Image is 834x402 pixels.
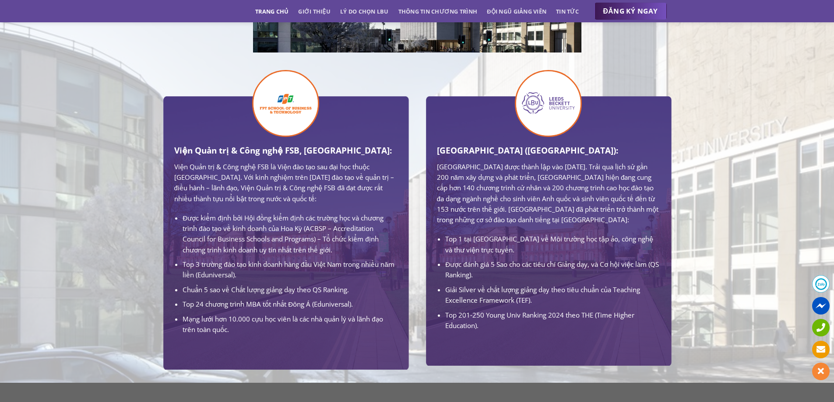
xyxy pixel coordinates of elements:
[556,3,579,19] a: Tin tức
[445,310,660,331] li: Top 201-250 Young Univ Ranking 2024 theo THE (Time Higher Education).
[445,284,660,306] li: Giải Silver về chất lượng giảng dạy theo tiêu chuẩn của Teaching Excellence Framework (TEF).
[340,3,389,19] a: Lý do chọn LBU
[398,3,478,19] a: Thông tin chương trình
[298,3,331,19] a: Giới thiệu
[437,161,660,225] p: [GEOGRAPHIC_DATA] được thành lập vào [DATE]. Trải qua lịch sử gần 200 năm xây dựng và phát triển,...
[595,3,667,20] a: ĐĂNG KÝ NGAY
[437,144,660,157] h3: [GEOGRAPHIC_DATA] ([GEOGRAPHIC_DATA]):
[255,3,289,19] a: Trang chủ
[183,299,397,309] li: Top 24 chương trình MBA tốt nhất Đông Á (Eduniversal).
[487,3,546,19] a: Đội ngũ giảng viên
[445,259,660,280] li: Được đánh giá 5 Sao cho các tiêu chí Giảng dạy, và Cơ hội việc làm (QS Ranking).
[183,314,397,335] li: Mạng lưới hơn 10.000 cựu học viên là các nhà quản lý và lãnh đạo trên toàn quốc.
[183,284,397,295] li: Chuẩn 5 sao về Chất lượng giảng dạy theo QS Ranking.
[183,213,397,255] li: Được kiểm định bởi Hội đồng kiểm định các trường học và chương trình đào tạo về kinh doanh của Ho...
[183,259,397,280] li: Top 3 trường đào tạo kinh doanh hàng đầu Việt Nam trong nhiều năm liền (Eduniversal).
[603,6,658,17] span: ĐĂNG KÝ NGAY
[174,161,398,204] p: Viện Quản trị & Công nghệ FSB là Viện đào tạo sau đại học thuộc [GEOGRAPHIC_DATA]. Với kinh nghiệ...
[174,144,398,157] h3: Viện Quản trị & Công nghệ FSB, [GEOGRAPHIC_DATA]:
[445,234,660,255] li: Top 1 tại [GEOGRAPHIC_DATA] về Môi trường học tập ảo, công nghệ và thư viện trực tuyến.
